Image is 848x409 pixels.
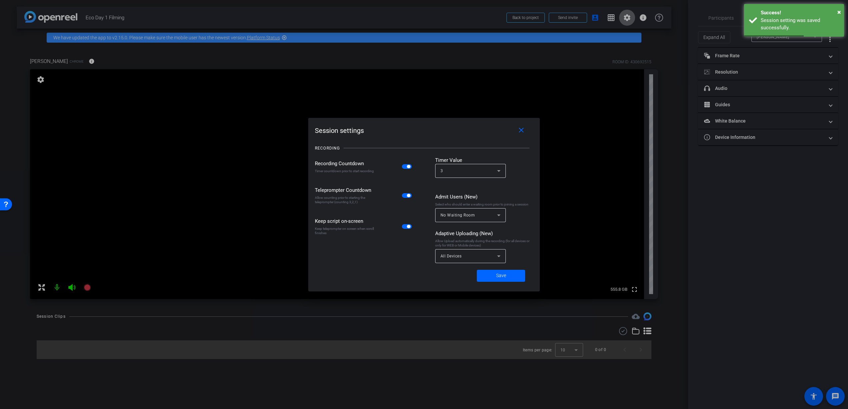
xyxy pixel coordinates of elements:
div: Timer countdown prior to start recording [315,169,377,173]
openreel-title-line: RECORDING [315,140,533,157]
div: Keep script on-screen [315,217,377,225]
span: × [837,8,841,16]
span: All Devices [440,254,462,258]
div: Allow counting prior to starting the teleprompter (counting 3,2,1) [315,196,377,204]
span: No Waiting Room [440,213,475,217]
div: Teleprompter Countdown [315,187,377,194]
div: Admit Users (New) [435,193,533,201]
div: Success! [761,9,839,17]
div: Recording Countdown [315,160,377,167]
div: RECORDING [315,145,340,152]
div: Adaptive Uploading (New) [435,230,533,237]
div: Allow Upload automatically during the recording (for all devices or only for WEB or Mobile devices) [435,239,533,247]
button: Close [837,7,841,17]
div: Timer Value [435,157,533,164]
div: Session setting was saved successfully. [761,17,839,32]
div: Select who should enter a waiting room prior to joining a session [435,202,533,206]
div: Keep teleprompter on screen when scroll finishes [315,226,377,235]
mat-icon: close [517,126,525,135]
div: Session settings [315,125,533,137]
span: 3 [440,169,443,173]
span: Save [496,272,506,279]
button: Save [477,270,525,282]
